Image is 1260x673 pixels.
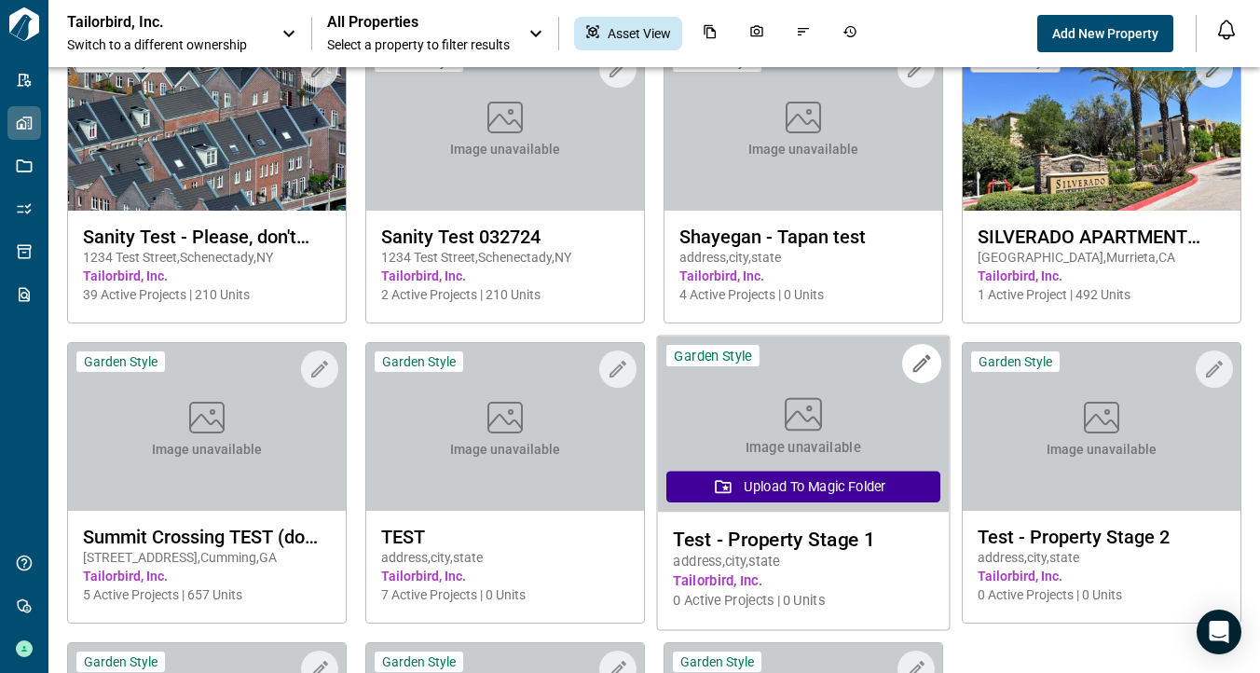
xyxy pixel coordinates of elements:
span: Tailorbird, Inc. [978,567,1226,585]
span: Tailorbird, Inc. [83,267,331,285]
div: Issues & Info [785,17,822,50]
span: Tailorbird, Inc. [679,267,927,285]
div: Asset View [574,17,682,50]
span: Garden Style [84,653,157,670]
span: [GEOGRAPHIC_DATA] , Murrieta , CA [978,248,1226,267]
span: Tailorbird, Inc. [381,267,629,285]
span: Image unavailable [450,440,560,459]
span: Test - Property Stage 1 [673,528,933,551]
span: 1 Active Project | 492 Units [978,285,1226,304]
span: 5 Active Projects | 657 Units [83,585,331,604]
img: property-asset [963,43,1240,211]
span: 0 Active Projects | 0 Units [978,585,1226,604]
div: Documents [692,17,729,50]
span: Garden Style [382,353,456,370]
div: Job History [831,17,869,50]
button: Upload to Magic Folder [666,471,940,502]
div: Photos [738,17,775,50]
span: Garden Style [979,353,1052,370]
span: 1234 Test Street , Schenectady , NY [381,248,629,267]
span: Tailorbird, Inc. [673,571,933,591]
span: 4 Active Projects | 0 Units [679,285,927,304]
span: Garden Style [680,653,754,670]
span: Garden Style [84,353,157,370]
span: address , city , state [381,548,629,567]
button: Add New Property [1037,15,1173,52]
p: Tailorbird, Inc. [67,13,235,32]
span: address , city , state [679,248,927,267]
span: Garden Style [674,347,751,364]
span: 7 Active Projects | 0 Units [381,585,629,604]
span: SILVERADO APARTMENT HOMES [978,226,1226,248]
img: property-asset [68,43,346,211]
div: Open Intercom Messenger [1197,610,1241,654]
span: TEST [381,526,629,548]
span: address , city , state [978,548,1226,567]
span: Test - Property Stage 2 [978,526,1226,548]
span: Garden Style [382,653,456,670]
span: address , city , state [673,552,933,571]
span: Image unavailable [1047,440,1157,459]
span: Image unavailable [152,440,262,459]
span: Add New Property [1052,24,1158,43]
span: Image unavailable [746,438,861,458]
span: Image unavailable [748,140,858,158]
span: Switch to a different ownership [67,35,263,54]
span: All Properties [327,13,510,32]
span: Sanity Test - Please, don't touch [83,226,331,248]
span: Image unavailable [450,140,560,158]
span: [STREET_ADDRESS] , Cumming , GA [83,548,331,567]
span: Tailorbird, Inc. [83,567,331,585]
span: Sanity Test 032724 [381,226,629,248]
span: Select a property to filter results [327,35,510,54]
span: Summit Crossing TEST (do not remove) [83,526,331,548]
span: Asset View [608,24,671,43]
span: Shayegan - Tapan test [679,226,927,248]
span: 1234 Test Street , Schenectady , NY [83,248,331,267]
span: 2 Active Projects | 210 Units [381,285,629,304]
span: 0 Active Projects | 0 Units [673,591,933,611]
button: Open notification feed [1212,15,1241,45]
span: Tailorbird, Inc. [381,567,629,585]
span: 39 Active Projects | 210 Units [83,285,331,304]
span: Tailorbird, Inc. [978,267,1226,285]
